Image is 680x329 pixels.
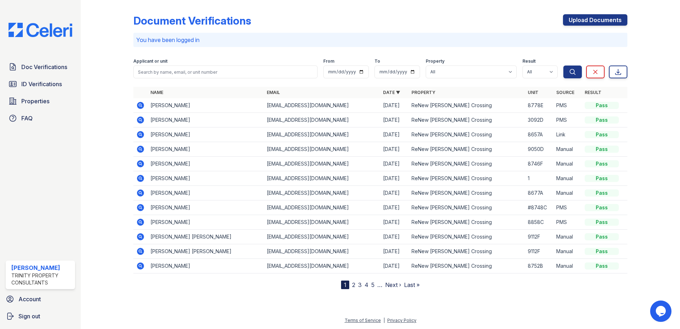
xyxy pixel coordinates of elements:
td: [EMAIL_ADDRESS][DOMAIN_NAME] [264,127,380,142]
td: [DATE] [380,186,409,200]
td: [PERSON_NAME] [148,259,264,273]
td: ReNew [PERSON_NAME] Crossing [409,113,525,127]
td: Manual [553,259,582,273]
a: Unit [528,90,538,95]
a: Properties [6,94,75,108]
td: Manual [553,157,582,171]
div: Document Verifications [133,14,251,27]
td: ReNew [PERSON_NAME] Crossing [409,244,525,259]
td: ReNew [PERSON_NAME] Crossing [409,186,525,200]
td: [EMAIL_ADDRESS][DOMAIN_NAME] [264,244,380,259]
a: Upload Documents [563,14,627,26]
td: Manual [553,230,582,244]
a: 4 [365,281,368,288]
a: Doc Verifications [6,60,75,74]
p: You have been logged in [136,36,625,44]
td: [PERSON_NAME] [148,113,264,127]
td: [DATE] [380,171,409,186]
td: PMS [553,215,582,230]
label: Applicant or unit [133,58,168,64]
td: [EMAIL_ADDRESS][DOMAIN_NAME] [264,215,380,230]
div: Pass [585,102,619,109]
td: [EMAIL_ADDRESS][DOMAIN_NAME] [264,259,380,273]
span: Doc Verifications [21,63,67,71]
div: Pass [585,189,619,197]
td: 1 [525,171,553,186]
td: [DATE] [380,259,409,273]
input: Search by name, email, or unit number [133,66,318,78]
td: [PERSON_NAME] [PERSON_NAME] [148,244,264,259]
td: [DATE] [380,200,409,215]
td: ReNew [PERSON_NAME] Crossing [409,98,525,113]
a: 3 [358,281,362,288]
div: [PERSON_NAME] [11,263,72,272]
span: ID Verifications [21,80,62,88]
td: Manual [553,244,582,259]
a: 2 [352,281,355,288]
td: [EMAIL_ADDRESS][DOMAIN_NAME] [264,230,380,244]
a: ID Verifications [6,77,75,91]
td: Manual [553,142,582,157]
label: From [323,58,334,64]
td: [EMAIL_ADDRESS][DOMAIN_NAME] [264,142,380,157]
div: Pass [585,146,619,153]
td: 9112F [525,230,553,244]
td: [PERSON_NAME] [148,127,264,142]
a: Email [267,90,280,95]
div: Trinity Property Consultants [11,272,72,286]
a: Next › [385,281,401,288]
a: Sign out [3,309,78,323]
td: [EMAIL_ADDRESS][DOMAIN_NAME] [264,113,380,127]
img: CE_Logo_Blue-a8612792a0a2168367f1c8372b55b34899dd931a85d93a1a3d3e32e68fde9ad4.png [3,23,78,37]
td: [DATE] [380,142,409,157]
td: ReNew [PERSON_NAME] Crossing [409,200,525,215]
td: ReNew [PERSON_NAME] Crossing [409,127,525,142]
td: ReNew [PERSON_NAME] Crossing [409,142,525,157]
span: Sign out [18,312,40,320]
td: ReNew [PERSON_NAME] Crossing [409,171,525,186]
a: FAQ [6,111,75,125]
a: Date ▼ [383,90,400,95]
td: [DATE] [380,113,409,127]
div: Pass [585,248,619,255]
span: … [377,281,382,289]
td: ReNew [PERSON_NAME] Crossing [409,157,525,171]
label: Result [522,58,536,64]
td: [PERSON_NAME] [148,200,264,215]
td: [DATE] [380,98,409,113]
td: [PERSON_NAME] [PERSON_NAME] [148,230,264,244]
div: Pass [585,175,619,182]
div: | [383,318,385,323]
td: 3092D [525,113,553,127]
td: [DATE] [380,244,409,259]
div: Pass [585,116,619,124]
td: [PERSON_NAME] [148,142,264,157]
td: 8746F [525,157,553,171]
a: Last » [404,281,420,288]
td: [PERSON_NAME] [148,215,264,230]
td: 8778E [525,98,553,113]
td: PMS [553,98,582,113]
td: 8677A [525,186,553,200]
a: Privacy Policy [387,318,416,323]
a: Source [556,90,574,95]
td: [EMAIL_ADDRESS][DOMAIN_NAME] [264,200,380,215]
div: Pass [585,233,619,240]
td: Manual [553,186,582,200]
td: [DATE] [380,215,409,230]
td: [DATE] [380,230,409,244]
td: 8752B [525,259,553,273]
label: Property [426,58,445,64]
a: Account [3,292,78,306]
span: Properties [21,97,49,105]
td: [EMAIL_ADDRESS][DOMAIN_NAME] [264,157,380,171]
td: PMS [553,113,582,127]
td: [EMAIL_ADDRESS][DOMAIN_NAME] [264,171,380,186]
td: 8858C [525,215,553,230]
div: Pass [585,204,619,211]
td: [PERSON_NAME] [148,171,264,186]
td: 9050D [525,142,553,157]
td: [DATE] [380,157,409,171]
div: 1 [341,281,349,289]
